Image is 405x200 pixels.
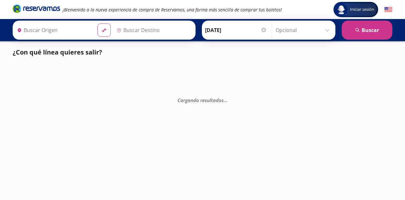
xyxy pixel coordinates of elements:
[342,21,392,40] button: Buscar
[13,4,60,15] a: Brand Logo
[347,6,377,13] span: Iniciar sesión
[13,4,60,13] i: Brand Logo
[114,22,192,38] input: Buscar Destino
[225,97,226,103] span: .
[205,22,267,38] input: Elegir Fecha
[224,97,225,103] span: .
[15,22,92,38] input: Buscar Origen
[63,7,282,13] em: ¡Bienvenido a la nueva experiencia de compra de Reservamos, una forma más sencilla de comprar tus...
[13,48,102,57] p: ¿Con qué línea quieres salir?
[226,97,227,103] span: .
[178,97,227,103] em: Cargando resultados
[276,22,332,38] input: Opcional
[384,6,392,14] button: English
